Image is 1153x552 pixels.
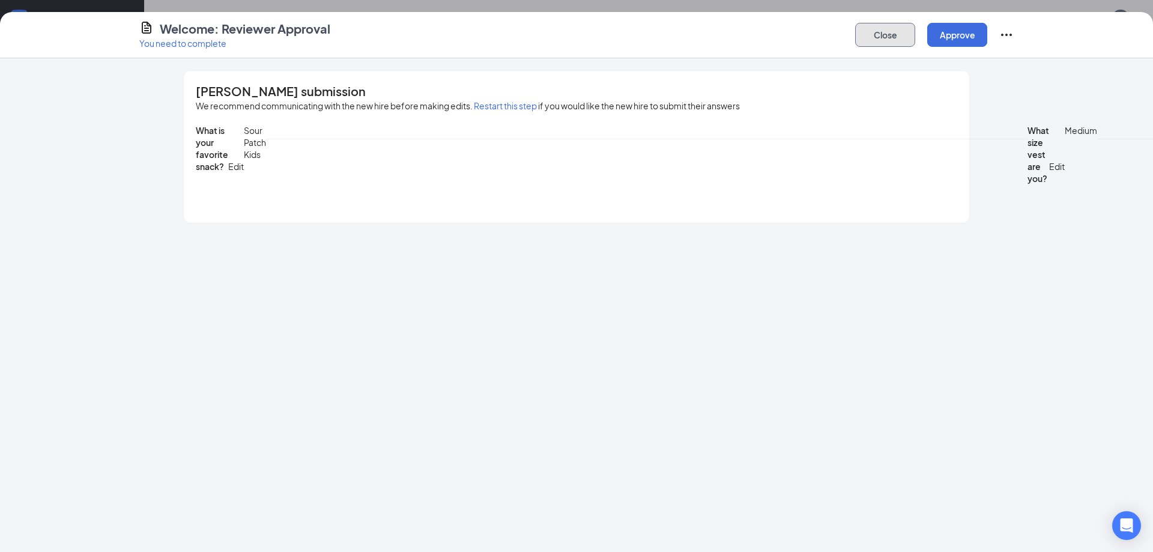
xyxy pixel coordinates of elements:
svg: CustomFormIcon [139,20,154,35]
h4: Welcome: Reviewer Approval [160,20,330,37]
button: Restart this step [474,99,537,112]
span: Edit [1049,161,1065,172]
button: Edit [1049,124,1065,208]
span: We recommend communicating with the new hire before making edits. if you would like the new hire ... [196,99,740,112]
svg: Ellipses [999,28,1014,42]
p: You need to complete [139,37,330,49]
button: Close [855,23,915,47]
div: Open Intercom Messenger [1112,511,1141,540]
span: [PERSON_NAME] submission [196,83,366,99]
span: Edit [228,161,244,172]
span: Medium [1065,124,1097,208]
span: What size vest are you? [1027,124,1049,208]
button: Edit [228,124,244,208]
span: Sour Patch Kids [244,124,266,208]
span: What is your favorite snack? [196,124,228,208]
button: Approve [927,23,987,47]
